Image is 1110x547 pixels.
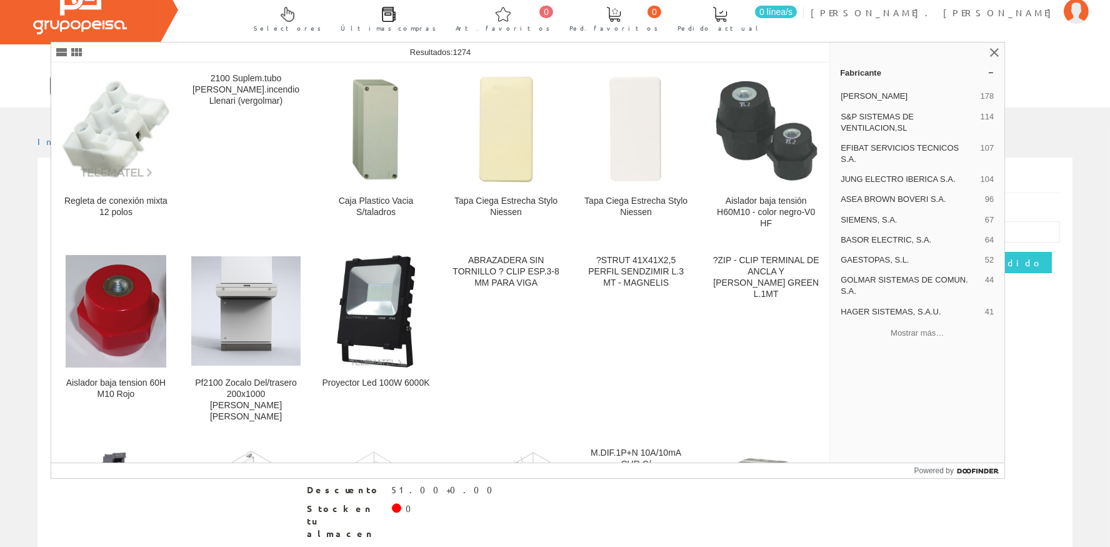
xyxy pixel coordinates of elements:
[581,196,691,218] div: Tapa Ciega Estrecha Stylo Niessen
[456,22,550,34] span: Art. favoritos
[51,63,181,244] a: Regleta de conexión mixta 12 polos Regleta de conexión mixta 12 polos
[321,378,431,389] div: Proyector Led 100W 6000K
[985,194,994,205] span: 96
[581,448,691,481] div: M.DIF.1P+N 10A/10mA CUR.C/ [PERSON_NAME]IP40 N.
[181,245,311,437] a: Pf2100 Zocalo Del/trasero 200x1000 Chapa Acero Eldon Pf2100 Zocalo Del/trasero 200x1000 [PERSON_N...
[841,254,980,266] span: GAESTOPAS, S.L.
[711,196,821,229] div: Aislador baja tensión H60M10 - color negro-V0 HF
[337,255,416,368] img: Proyector Led 100W 6000K
[406,503,419,515] div: 0
[711,76,821,183] img: Aislador baja tensión H60M10 - color negro-V0 HF
[451,75,561,184] img: Tapa Ciega Estrecha Stylo Niessen
[254,22,321,34] span: Selectores
[66,255,166,368] img: Aislador baja tension 60H M10 Rojo
[830,63,1004,83] a: Fabricante
[51,245,181,437] a: Aislador baja tension 60H M10 Rojo Aislador baja tension 60H M10 Rojo
[307,503,382,540] span: Stock en tu almacen
[981,91,994,102] span: 178
[914,465,954,476] span: Powered by
[755,6,797,18] span: 0 línea/s
[311,63,441,244] a: Caja Plastico Vacia S/taladros Caja Plastico Vacia S/taladros
[569,22,658,34] span: Ped. favoritos
[811,6,1057,19] span: [PERSON_NAME]. [PERSON_NAME]
[539,6,553,18] span: 0
[841,174,975,185] span: JUNG ELECTRO IBERICA S.A.
[581,75,691,184] img: Tapa Ciega Estrecha Stylo Niessen
[191,256,301,366] img: Pf2100 Zocalo Del/trasero 200x1000 Chapa Acero Eldon
[451,196,561,218] div: Tapa Ciega Estrecha Stylo Niessen
[61,196,171,218] div: Regleta de conexión mixta 12 polos
[835,323,999,344] button: Mostrar más…
[981,111,994,134] span: 114
[985,214,994,226] span: 67
[452,48,471,57] span: 1274
[61,378,171,400] div: Aislador baja tension 60H M10 Rojo
[571,63,701,244] a: Tapa Ciega Estrecha Stylo Niessen Tapa Ciega Estrecha Stylo Niessen
[441,245,571,437] a: ABRAZADERA SIN TORNILLO ? CLIP ESP.3-8 MM PARA VIGA
[701,63,831,244] a: Aislador baja tensión H60M10 - color negro-V0 HF Aislador baja tensión H60M10 - color negro-V0 HF
[341,22,436,34] span: Últimas compras
[985,306,994,318] span: 41
[61,80,171,179] img: Regleta de conexión mixta 12 polos
[677,22,762,34] span: Pedido actual
[841,111,975,134] span: S&P SISTEMAS DE VENTILACION,SL
[914,463,1005,478] a: Powered by
[392,484,501,496] div: 51.00+0.00
[841,194,980,205] span: ASEA BROWN BOVERI S.A.
[985,274,994,297] span: 44
[981,174,994,185] span: 104
[307,484,382,496] span: Descuento
[571,245,701,437] a: ?STRUT 41X41X2,5 PERFIL SENDZIMIR L.3 MT - MAGNELIS
[985,254,994,266] span: 52
[701,245,831,437] a: ?ZIP - CLIP TERMINAL DE ANCLA Y [PERSON_NAME] GREEN L.1MT
[981,143,994,165] span: 107
[985,234,994,246] span: 64
[451,255,561,289] div: ABRAZADERA SIN TORNILLO ? CLIP ESP.3-8 MM PARA VIGA
[37,136,91,147] a: Inicio
[841,214,980,226] span: SIEMENS, S.A.
[321,75,431,184] img: Caja Plastico Vacia S/taladros
[191,73,301,107] div: 2100 Suplem.tubo [PERSON_NAME].incendio Llenari (vergolmar)
[321,196,431,218] div: Caja Plastico Vacia S/taladros
[181,63,311,244] a: 2100 Suplem.tubo [PERSON_NAME].incendio Llenari (vergolmar)
[841,91,975,102] span: [PERSON_NAME]
[581,255,691,289] div: ?STRUT 41X41X2,5 PERFIL SENDZIMIR L.3 MT - MAGNELIS
[711,255,821,300] div: ?ZIP - CLIP TERMINAL DE ANCLA Y [PERSON_NAME] GREEN L.1MT
[841,306,980,318] span: HAGER SISTEMAS, S.A.U.
[841,143,975,165] span: EFIBAT SERVICIOS TECNICOS S.A.
[841,234,980,246] span: BASOR ELECTRIC, S.A.
[410,48,471,57] span: Resultados:
[191,378,301,423] div: Pf2100 Zocalo Del/trasero 200x1000 [PERSON_NAME] [PERSON_NAME]
[441,63,571,244] a: Tapa Ciega Estrecha Stylo Niessen Tapa Ciega Estrecha Stylo Niessen
[647,6,661,18] span: 0
[311,245,441,437] a: Proyector Led 100W 6000K Proyector Led 100W 6000K
[841,274,980,297] span: GOLMAR SISTEMAS DE COMUN. S.A.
